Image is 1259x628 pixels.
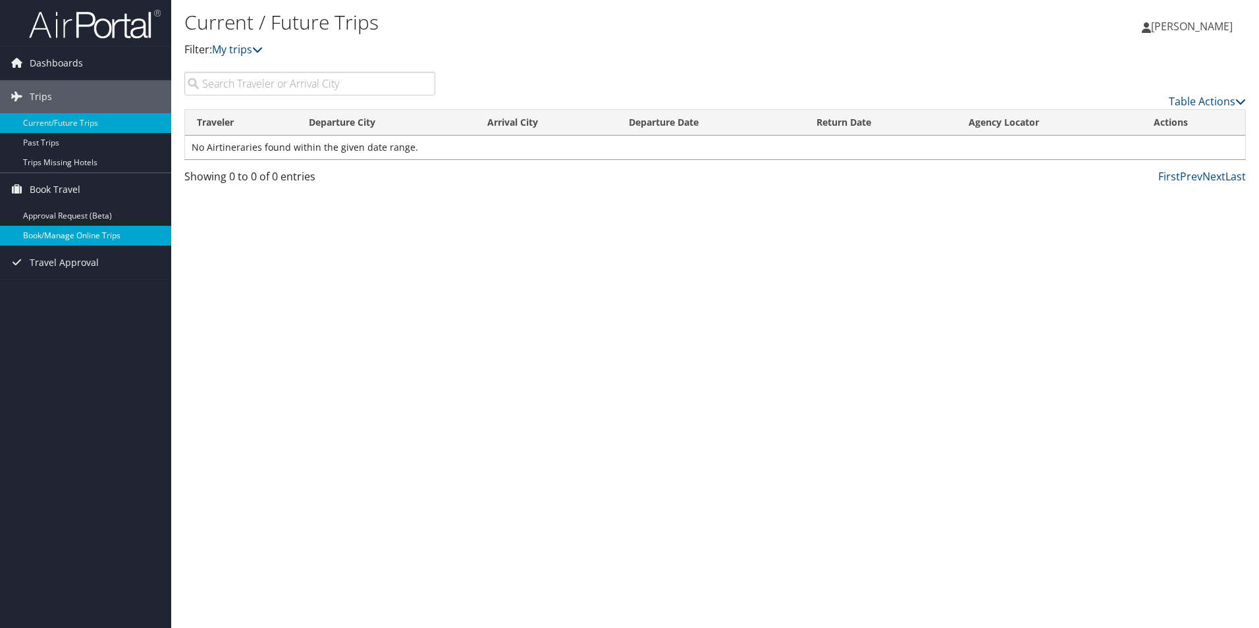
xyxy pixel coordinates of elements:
th: Departure City: activate to sort column ascending [297,110,475,136]
th: Actions [1142,110,1245,136]
a: Next [1202,169,1225,184]
span: Book Travel [30,173,80,206]
p: Filter: [184,41,892,59]
span: Trips [30,80,52,113]
td: No Airtineraries found within the given date range. [185,136,1245,159]
span: Travel Approval [30,246,99,279]
th: Arrival City: activate to sort column ascending [475,110,617,136]
th: Traveler: activate to sort column ascending [185,110,297,136]
h1: Current / Future Trips [184,9,892,36]
th: Return Date: activate to sort column ascending [805,110,957,136]
img: airportal-logo.png [29,9,161,39]
th: Departure Date: activate to sort column descending [617,110,804,136]
a: Table Actions [1169,94,1246,109]
a: Last [1225,169,1246,184]
a: First [1158,169,1180,184]
a: My trips [212,42,263,57]
th: Agency Locator: activate to sort column ascending [957,110,1142,136]
input: Search Traveler or Arrival City [184,72,435,95]
span: Dashboards [30,47,83,80]
a: [PERSON_NAME] [1142,7,1246,46]
span: [PERSON_NAME] [1151,19,1233,34]
a: Prev [1180,169,1202,184]
div: Showing 0 to 0 of 0 entries [184,169,435,191]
